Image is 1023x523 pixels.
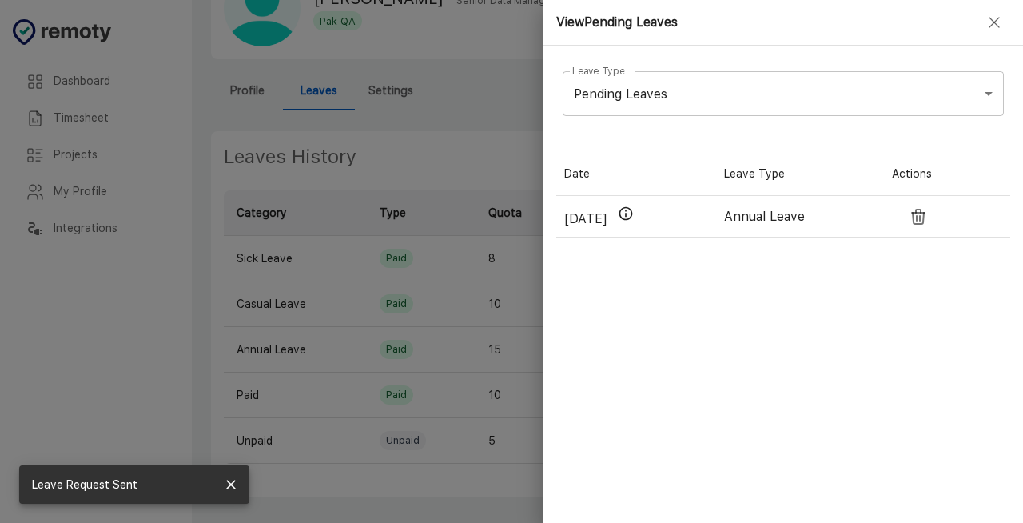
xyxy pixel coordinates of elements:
div: Leave Request Sent [32,470,137,499]
div: Leave Type [724,151,785,196]
button: Cancel Request [905,203,932,230]
div: Actions [876,151,940,196]
div: Actions [892,151,932,196]
div: Leave Type [716,151,876,196]
button: close [219,473,243,497]
label: Leave Type [567,64,624,78]
svg: Personal day. [618,204,634,223]
p: [DATE] [564,204,634,229]
div: Pending Leaves [563,71,1004,116]
p: Annual Leave [724,207,805,226]
h4: View Pending Leaves [556,13,678,32]
div: Date [556,151,716,196]
div: Date [564,151,590,196]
